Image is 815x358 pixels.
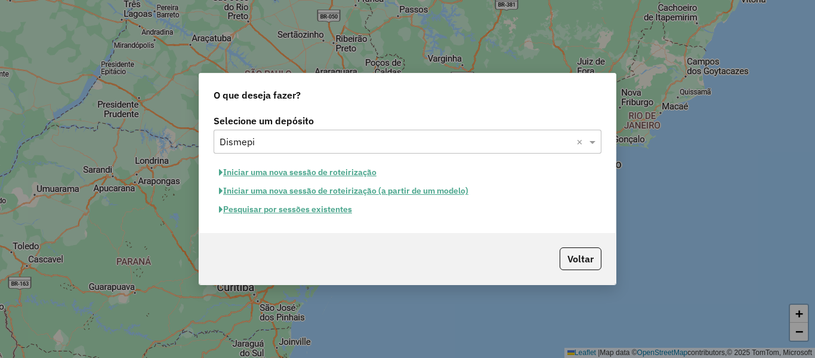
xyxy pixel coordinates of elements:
[214,182,474,200] button: Iniciar uma nova sessão de roteirização (a partir de um modelo)
[214,88,301,102] span: O que deseja fazer?
[214,114,601,128] label: Selecione um depósito
[576,134,586,149] span: Clear all
[214,163,382,182] button: Iniciar uma nova sessão de roteirização
[560,247,601,270] button: Voltar
[214,200,357,219] button: Pesquisar por sessões existentes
